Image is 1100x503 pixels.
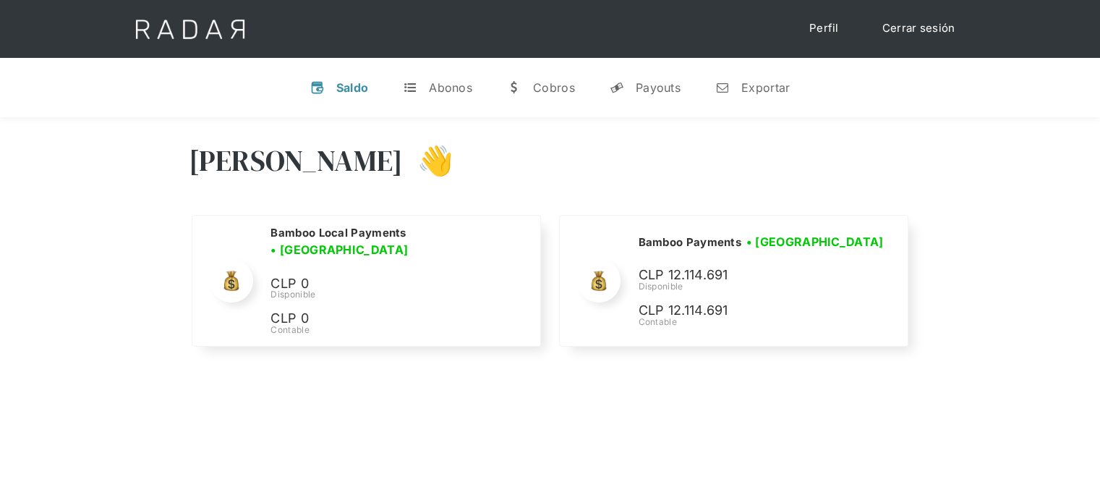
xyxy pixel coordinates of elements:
div: t [403,80,417,95]
div: Payouts [636,80,681,95]
div: Disponible [638,280,888,293]
h3: • [GEOGRAPHIC_DATA] [270,241,408,258]
h3: • [GEOGRAPHIC_DATA] [746,233,884,250]
div: Contable [638,316,888,329]
div: Saldo [336,80,369,95]
div: Exportar [741,80,790,95]
div: y [610,80,624,95]
a: Perfil [795,14,853,43]
div: v [310,80,325,95]
p: CLP 0 [270,308,487,329]
div: Cobros [533,80,575,95]
a: Cerrar sesión [868,14,970,43]
div: n [715,80,730,95]
p: CLP 12.114.691 [638,300,855,321]
h2: Bamboo Local Payments [270,226,406,240]
div: w [507,80,521,95]
p: CLP 0 [270,274,487,295]
div: Abonos [429,80,472,95]
h3: 👋 [403,143,453,179]
h3: [PERSON_NAME] [189,143,404,179]
p: CLP 12.114.691 [638,265,855,286]
h2: Bamboo Payments [638,235,741,250]
div: Disponible [270,288,522,301]
div: Contable [270,324,522,337]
